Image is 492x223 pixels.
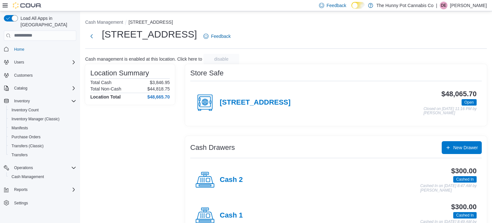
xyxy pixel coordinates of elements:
[18,15,76,28] span: Load All Apps in [GEOGRAPHIC_DATA]
[451,167,477,175] h3: $300.00
[462,99,477,106] span: Open
[453,144,478,151] span: New Drawer
[102,28,197,41] h1: [STREET_ADDRESS]
[12,199,76,207] span: Settings
[12,116,60,122] span: Inventory Manager (Classic)
[9,142,76,150] span: Transfers (Classic)
[9,142,46,150] a: Transfers (Classic)
[464,99,474,105] span: Open
[12,199,30,207] a: Settings
[12,125,28,131] span: Manifests
[12,152,28,158] span: Transfers
[9,173,46,181] a: Cash Management
[201,30,233,43] a: Feedback
[12,186,30,193] button: Reports
[14,86,27,91] span: Catalog
[420,184,477,193] p: Cashed In on [DATE] 8:47 AM by [PERSON_NAME]
[12,107,39,113] span: Inventory Count
[12,58,76,66] span: Users
[6,172,79,181] button: Cash Management
[90,69,149,77] h3: Location Summary
[12,46,27,53] a: Home
[436,2,437,9] p: |
[90,80,111,85] h6: Total Cash
[6,124,79,133] button: Manifests
[12,186,76,193] span: Reports
[456,176,474,182] span: Cashed In
[90,86,121,91] h6: Total Non-Cash
[85,20,123,25] button: Cash Management
[12,164,76,172] span: Operations
[9,173,76,181] span: Cash Management
[9,151,76,159] span: Transfers
[14,73,33,78] span: Customers
[12,97,76,105] span: Inventory
[214,56,228,62] span: disable
[12,45,76,53] span: Home
[12,84,30,92] button: Catalog
[14,60,24,65] span: Users
[9,106,76,114] span: Inventory Count
[12,58,27,66] button: Users
[1,58,79,67] button: Users
[9,115,76,123] span: Inventory Manager (Classic)
[453,176,477,183] span: Cashed In
[147,94,170,99] h4: $48,665.70
[451,203,477,211] h3: $300.00
[1,198,79,207] button: Settings
[456,212,474,218] span: Cashed In
[9,124,76,132] span: Manifests
[85,19,487,27] nav: An example of EuiBreadcrumbs
[1,97,79,106] button: Inventory
[376,2,433,9] p: The Hunny Pot Cannabis Co
[1,71,79,80] button: Customers
[12,164,36,172] button: Operations
[220,176,243,184] h4: Cash 2
[190,144,235,151] h3: Cash Drawers
[423,107,477,116] p: Closed on [DATE] 11:16 PM by [PERSON_NAME]
[327,2,346,9] span: Feedback
[12,143,44,149] span: Transfers (Classic)
[6,133,79,142] button: Purchase Orders
[14,47,24,52] span: Home
[6,150,79,159] button: Transfers
[14,99,30,104] span: Inventory
[220,211,243,220] h4: Cash 1
[12,134,41,140] span: Purchase Orders
[128,20,173,25] button: [STREET_ADDRESS]
[12,174,44,179] span: Cash Management
[450,2,487,9] p: [PERSON_NAME]
[9,133,43,141] a: Purchase Orders
[1,163,79,172] button: Operations
[85,30,98,43] button: Next
[1,84,79,93] button: Catalog
[150,80,170,85] p: $3,846.95
[12,71,76,79] span: Customers
[9,124,30,132] a: Manifests
[14,201,28,206] span: Settings
[441,90,477,98] h3: $48,065.70
[6,142,79,150] button: Transfers (Classic)
[147,86,170,91] p: $44,818.75
[14,165,33,170] span: Operations
[1,45,79,54] button: Home
[12,84,76,92] span: Catalog
[203,54,239,64] button: disable
[220,99,291,107] h4: [STREET_ADDRESS]
[14,187,28,192] span: Reports
[13,2,42,9] img: Cova
[12,97,32,105] button: Inventory
[6,106,79,115] button: Inventory Count
[85,56,202,62] p: Cash management is enabled at this location. Click here to
[453,212,477,219] span: Cashed In
[12,72,35,79] a: Customers
[9,151,30,159] a: Transfers
[6,115,79,124] button: Inventory Manager (Classic)
[9,115,62,123] a: Inventory Manager (Classic)
[440,2,447,9] div: Darrel Engleby
[442,141,482,154] button: New Drawer
[90,94,121,99] h4: Location Total
[351,2,365,9] input: Dark Mode
[211,33,231,39] span: Feedback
